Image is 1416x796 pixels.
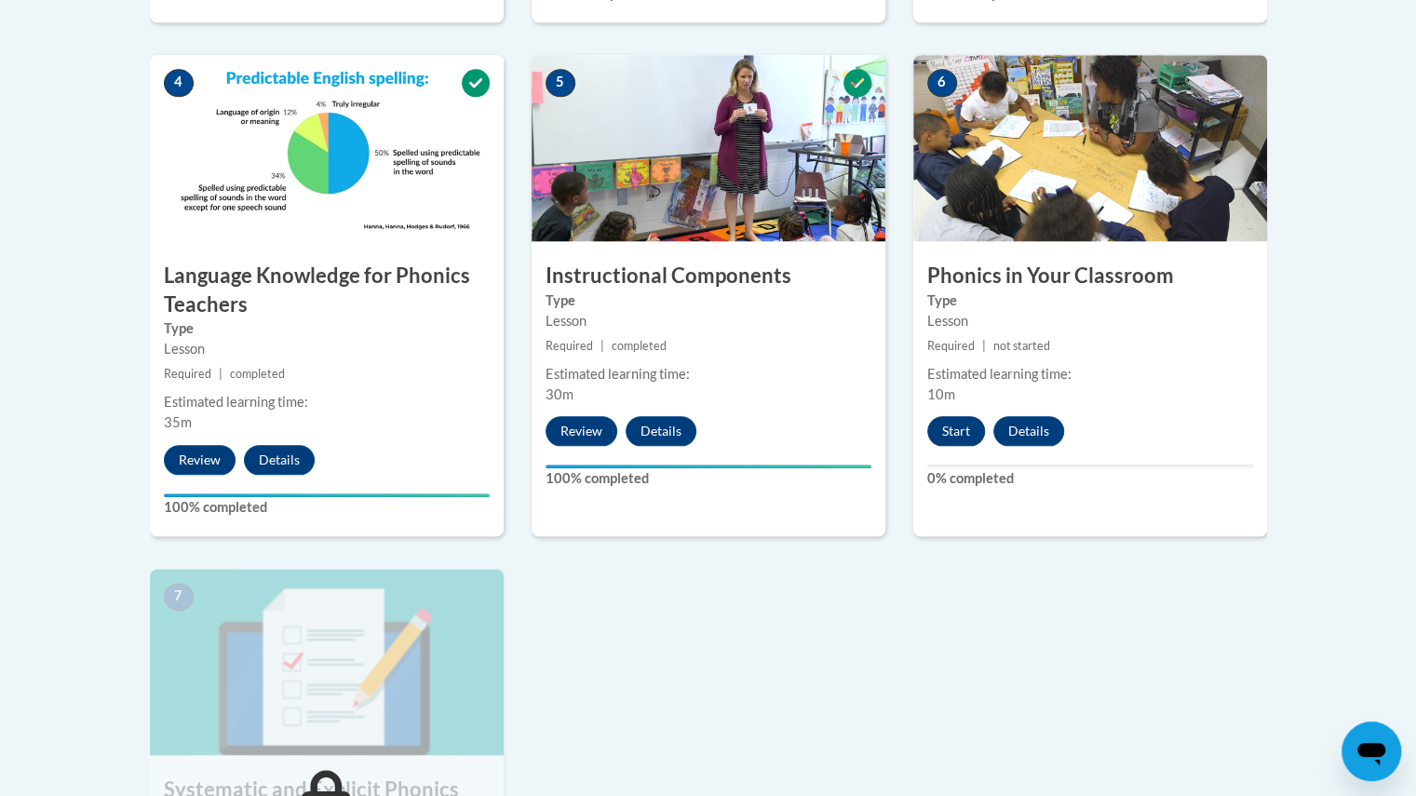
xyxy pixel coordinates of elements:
label: Type [546,290,871,311]
button: Review [546,416,617,446]
label: Type [164,318,490,339]
div: Your progress [164,493,490,497]
span: Required [164,367,211,381]
button: Review [164,445,236,475]
span: not started [993,339,1050,353]
span: | [219,367,223,381]
label: 100% completed [164,497,490,518]
h3: Instructional Components [532,262,885,290]
div: Your progress [546,465,871,468]
span: | [600,339,604,353]
iframe: Button to launch messaging window [1342,722,1401,781]
button: Details [993,416,1064,446]
span: 7 [164,583,194,611]
img: Course Image [913,55,1267,241]
span: Required [927,339,975,353]
button: Details [626,416,696,446]
span: 4 [164,69,194,97]
span: completed [230,367,285,381]
div: Lesson [927,311,1253,331]
span: 35m [164,414,192,430]
span: Required [546,339,593,353]
label: 0% completed [927,468,1253,489]
div: Estimated learning time: [927,364,1253,385]
h3: Language Knowledge for Phonics Teachers [150,262,504,319]
span: 5 [546,69,575,97]
span: | [982,339,986,353]
img: Course Image [150,569,504,755]
label: Type [927,290,1253,311]
span: completed [612,339,667,353]
h3: Phonics in Your Classroom [913,262,1267,290]
div: Estimated learning time: [164,392,490,412]
button: Start [927,416,985,446]
span: 30m [546,386,573,402]
div: Lesson [546,311,871,331]
span: 6 [927,69,957,97]
button: Details [244,445,315,475]
img: Course Image [532,55,885,241]
div: Lesson [164,339,490,359]
div: Estimated learning time: [546,364,871,385]
span: 10m [927,386,955,402]
label: 100% completed [546,468,871,489]
img: Course Image [150,55,504,241]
